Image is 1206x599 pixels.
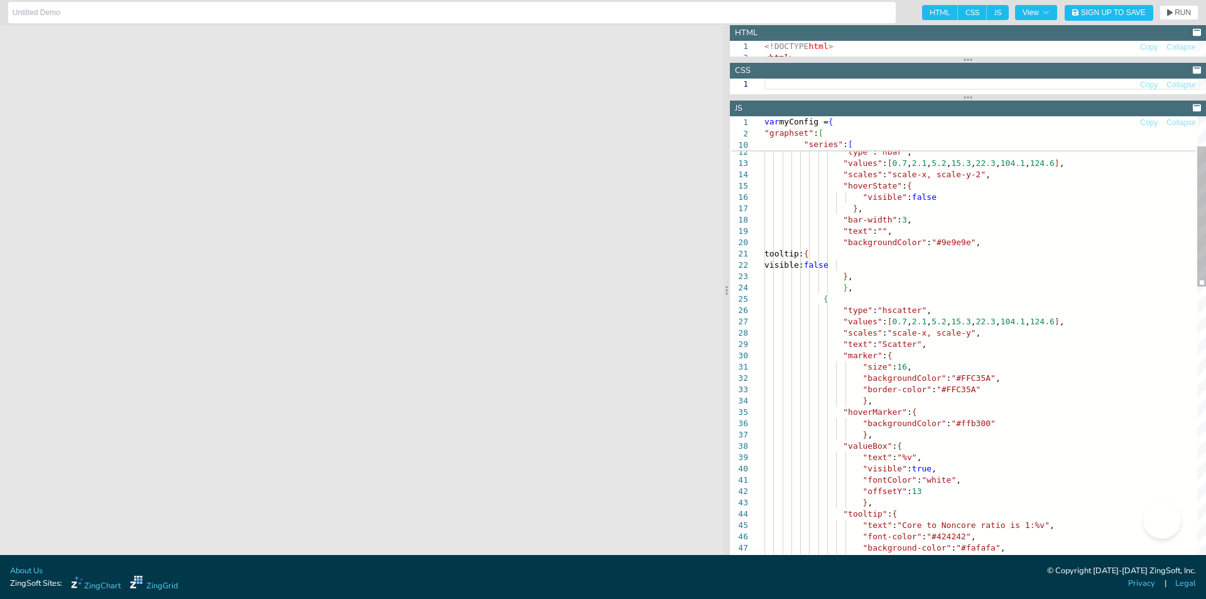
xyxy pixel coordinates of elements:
span: , [921,339,926,349]
div: 45 [730,520,748,531]
button: Copy [1139,41,1158,53]
span: : [872,305,877,315]
span: 2.1 [912,158,926,168]
span: var [764,117,779,126]
span: , [996,373,1001,383]
div: 13 [730,158,748,169]
span: html [808,41,828,51]
span: <!DOCTYPE [764,41,808,51]
div: 2 [730,52,748,63]
span: : [893,520,898,530]
span: : [813,128,818,138]
span: "bar-width" [843,215,897,224]
span: "fontColor" [863,475,917,485]
span: HTML [922,5,958,20]
span: Collapse [1166,81,1196,89]
span: { [804,249,809,258]
div: 47 [730,542,748,554]
span: 15.3 [951,158,970,168]
span: 104.1 [1001,317,1025,326]
span: "offsetY" [863,486,907,496]
span: , [1025,317,1030,326]
div: 1 [730,79,748,90]
span: : [843,140,848,149]
span: "hoverState" [843,181,902,190]
span: 124.6 [1030,317,1055,326]
span: html [769,53,789,62]
span: "Core to Noncore ratio is 1:%v" [897,520,1050,530]
span: : [932,385,937,394]
span: "scales" [843,170,883,179]
span: { [828,117,834,126]
span: false [912,192,937,202]
span: CSS [958,5,987,20]
span: 16 [897,362,907,371]
span: "font-color" [863,532,922,541]
div: 48 [730,554,748,565]
span: ] [1055,317,1060,326]
span: "#fafafa" [956,543,1000,552]
span: , [907,215,912,224]
span: , [971,532,976,541]
span: "hoverMarker" [843,407,907,417]
span: visible: [764,260,804,270]
span: "#FFC35A" [951,373,995,383]
span: : [947,373,952,383]
span: : [883,317,888,326]
div: 21 [730,248,748,260]
span: : [888,509,893,519]
span: "type" [843,147,872,157]
span: : [897,215,902,224]
span: , [867,396,872,405]
span: { [823,294,828,304]
span: > [828,41,834,51]
span: Collapse [1166,119,1196,126]
span: , [917,453,922,462]
div: 15 [730,180,748,192]
span: "text" [863,520,893,530]
span: 3 [902,215,907,224]
span: : [893,453,898,462]
span: "scale-x, scale-y-2" [888,170,986,179]
span: } [863,396,868,405]
div: HTML [735,27,758,39]
span: 10 [730,140,748,151]
a: ZingGrid [130,576,178,592]
span: "marker" [843,351,883,360]
span: : [883,170,888,179]
span: [ [818,128,823,138]
span: , [1060,317,1065,326]
span: 2.1 [912,317,926,326]
span: : [917,475,922,485]
span: , [907,317,912,326]
span: "graphset" [764,128,813,138]
span: "text" [863,453,893,462]
div: 39 [730,452,748,463]
div: 37 [730,429,748,441]
span: 124.6 [1030,158,1055,168]
div: 28 [730,327,748,339]
span: "#FFC35A" [937,385,981,394]
span: , [907,147,912,157]
span: } [843,272,848,281]
a: ZingChart [71,576,121,592]
span: "type" [843,305,872,315]
span: } [853,204,858,213]
div: 17 [730,203,748,214]
div: 23 [730,271,748,282]
span: } [863,430,868,439]
span: "series" [804,140,844,149]
span: "hscatter" [877,305,926,315]
span: : [893,441,898,451]
span: ] [1055,158,1060,168]
span: tooltip: [764,249,804,258]
div: 33 [730,384,748,395]
span: [ [888,158,893,168]
button: Collapse [1166,41,1197,53]
span: : [883,158,888,168]
span: | [1165,578,1166,590]
span: , [848,283,853,292]
span: , [976,328,981,338]
span: , [1060,158,1065,168]
span: "background-color" [863,543,952,552]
